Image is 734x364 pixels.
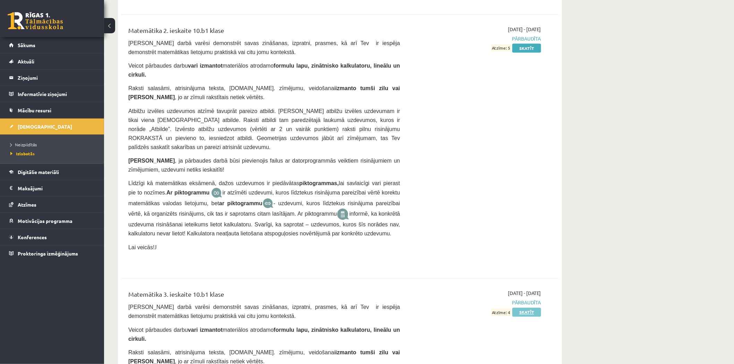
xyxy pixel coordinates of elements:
a: Motivācijas programma [9,213,95,229]
span: Sākums [18,42,35,48]
span: Veicot pārbaudes darbu materiālos atrodamo [128,63,400,78]
b: vari izmantot [188,327,223,333]
a: Rīgas 1. Tālmācības vidusskola [8,12,63,29]
img: wKvN42sLe3LLwAAAABJRU5ErkJggg== [263,198,274,209]
span: Mācību resursi [18,107,51,113]
span: [DATE] - [DATE] [508,290,541,297]
span: Līdzīgi kā matemātikas eksāmenā, dažos uzdevumos ir piedāvātas lai savlaicīgi vari pierast pie to... [128,180,400,237]
a: [DEMOGRAPHIC_DATA] [9,119,95,135]
span: Atzīmes [18,201,36,208]
a: Digitālie materiāli [9,164,95,180]
a: Proktoringa izmēģinājums [9,245,95,261]
span: Konferences [18,234,47,240]
span: Raksti salasāmi, atrisinājuma teksta, [DOMAIN_NAME]. zīmējumu, veidošanai , jo ar zīmuli rakstīta... [128,85,400,100]
span: [DEMOGRAPHIC_DATA] [18,123,72,130]
a: Atzīmes [9,197,95,213]
span: Atbilžu izvēles uzdevumos atzīmē tavuprāt pareizo atbildi. [PERSON_NAME] atbilžu izvēles uzdevuma... [128,108,400,150]
a: Informatīvie ziņojumi [9,86,95,102]
b: izmanto [335,85,356,91]
span: Aktuāli [18,58,34,64]
b: ar piktogrammu [219,200,263,206]
span: [PERSON_NAME] darbā varēsi demonstrēt savas zināšanas, izpratni, prasmes, kā arī Tev ir iespēja d... [128,304,400,319]
a: Aktuāli [9,53,95,69]
legend: Maksājumi [18,180,95,196]
img: 9k= [337,209,349,220]
span: Pārbaudīta [410,35,541,42]
span: Atzīme: 4 [491,309,511,316]
legend: Ziņojumi [18,70,95,86]
a: Sākums [9,37,95,53]
span: Neizpildītās [10,142,37,147]
a: Skatīt [512,44,541,53]
span: , ja pārbaudes darbā būsi pievienojis failus ar datorprogrammās veiktiem risinājumiem un zīmējumi... [128,158,400,173]
span: J [155,245,157,251]
a: Konferences [9,229,95,245]
a: Maksājumi [9,180,95,196]
span: [DATE] - [DATE] [508,26,541,33]
div: Matemātika 3. ieskaite 10.b1 klase [128,290,400,303]
span: Izlabotās [10,151,35,156]
a: Izlabotās [10,150,97,157]
legend: Informatīvie ziņojumi [18,86,95,102]
span: Atzīme: 5 [491,44,511,52]
span: Veicot pārbaudes darbu materiālos atrodamo [128,327,400,342]
span: [PERSON_NAME] darbā varēsi demonstrēt savas zināšanas, izpratni, prasmes, kā arī Tev ir iespēja d... [128,40,400,55]
span: Digitālie materiāli [18,169,59,175]
a: Skatīt [512,308,541,317]
b: formulu lapu, zinātnisko kalkulatoru, lineālu un cirkuli. [128,327,400,342]
span: [PERSON_NAME] [128,158,175,164]
b: piktogrammas, [299,180,339,186]
span: Pārbaudīta [410,299,541,306]
span: Proktoringa izmēģinājums [18,250,78,257]
b: vari izmantot [188,63,223,69]
span: Motivācijas programma [18,218,72,224]
span: Lai veicās! [128,245,155,251]
a: Ziņojumi [9,70,95,86]
a: Mācību resursi [9,102,95,118]
img: JfuEzvunn4EvwAAAAASUVORK5CYII= [211,188,222,198]
b: Ar piktogrammu [167,190,210,196]
a: Neizpildītās [10,141,97,148]
b: izmanto [335,350,356,356]
div: Matemātika 2. ieskaite 10.b1 klase [128,26,400,38]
